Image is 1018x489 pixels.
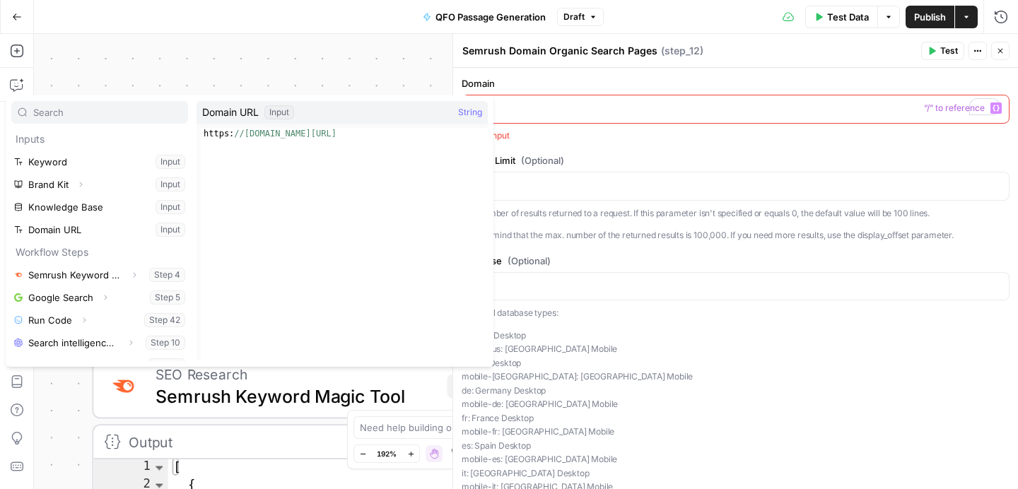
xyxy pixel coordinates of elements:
p: Workflow Steps [11,241,188,264]
span: ( step_12 ) [661,44,703,58]
div: Output [129,431,470,453]
button: Select variable Knowledge Base [11,196,188,218]
span: “/” to reference [918,102,990,114]
p: Inputs [11,128,188,151]
div: To enrich screen reader interactions, please activate Accessibility in Grammarly extension settings [462,95,1009,123]
button: Test Data [805,6,877,28]
button: Select variable Domain URL [11,218,188,241]
button: Select variable Semrush Keyword Magic Tool [11,264,188,286]
div: Input [264,105,294,119]
input: Search [33,105,182,119]
span: (Optional) [521,153,564,167]
button: Select variable Query fan-out analysis [11,354,188,377]
span: Toggle code folding, rows 1 through 1002 [152,459,167,477]
span: Test Data [827,10,869,24]
span: Test [940,45,958,57]
button: Draft [557,8,604,26]
span: Semrush Keyword Magic Tool [156,382,436,409]
label: Display Limit [462,153,1010,167]
div: 1 [93,459,168,477]
p: The number of results returned to a request. If this parameter isn't specified or equals 0, the d... [462,206,1010,220]
img: 8a3tdog8tf0qdwwcclgyu02y995m [110,372,136,399]
button: Select variable Google Search [11,286,188,309]
button: Publish [906,6,954,28]
span: Domain URL [202,105,259,119]
button: Select variable Brand Kit [11,173,188,196]
p: Keep in mind that the max. number of the returned results is 100,000. If you need more results, u... [462,228,1010,242]
span: SEO Research [156,363,436,385]
label: Domain [462,76,1010,90]
span: String [458,105,482,119]
span: 192% [377,448,397,459]
div: Invalid input [462,129,1010,142]
button: Select variable Search intelligence / consolidation [11,331,188,354]
span: (Optional) [508,254,551,268]
span: Publish [914,10,946,24]
textarea: Semrush Domain Organic Search Pages [462,44,657,58]
button: Test [921,42,964,60]
label: Database [462,254,1010,268]
span: Draft [563,11,585,23]
button: Select variable Keyword [11,151,188,173]
p: Regional database types: [462,306,1010,320]
button: QFO Passage Generation [414,6,554,28]
span: QFO Passage Generation [435,10,546,24]
button: Select variable Run Code [11,309,188,331]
